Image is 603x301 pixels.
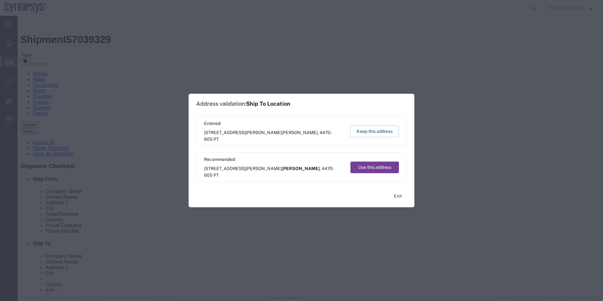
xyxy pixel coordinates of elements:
[350,126,399,137] button: Keep this address
[214,173,219,178] span: PT
[246,100,290,107] span: Ship To Location
[204,130,332,142] span: 4470-605
[389,191,407,202] button: Exit
[204,156,344,163] span: Recommended:
[196,100,290,107] h1: Address validation:
[204,166,334,178] span: 4470-605
[204,120,344,127] span: Entered:
[282,166,320,171] span: [PERSON_NAME]
[204,165,344,179] span: [STREET_ADDRESS][PERSON_NAME] ,
[350,162,399,173] button: Use this address
[204,129,344,143] span: [STREET_ADDRESS][PERSON_NAME] ,
[214,137,219,142] span: PT
[282,130,318,135] span: [PERSON_NAME]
